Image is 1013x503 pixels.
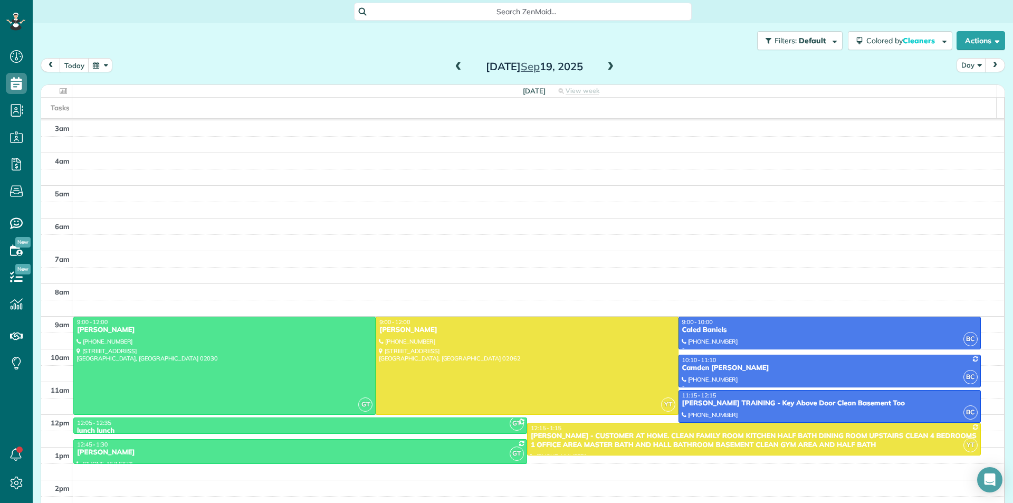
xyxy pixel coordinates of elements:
[77,318,108,326] span: 9:00 - 12:00
[77,326,372,335] div: [PERSON_NAME]
[55,124,70,132] span: 3am
[530,432,978,450] div: [PERSON_NAME] - CUSTOMER AT HOME. CLEAN FAMILY ROOM KITCHEN HALF BATH DINING ROOM UPSTAIRS CLEAN ...
[55,288,70,296] span: 8am
[55,451,70,460] span: 1pm
[903,36,936,45] span: Cleaners
[963,405,978,420] span: BC
[523,87,546,95] span: [DATE]
[963,370,978,384] span: BC
[682,399,978,408] div: [PERSON_NAME] TRAINING - Key Above Door Clean Basement Too
[51,353,70,362] span: 10am
[77,441,108,448] span: 12:45 - 1:30
[757,31,843,50] button: Filters: Default
[55,222,70,231] span: 6am
[531,424,561,432] span: 12:15 - 1:15
[963,438,978,452] span: YT
[77,426,524,435] div: lunch lunch
[51,419,70,427] span: 12pm
[682,326,978,335] div: Caled Baniels
[566,87,599,95] span: View week
[51,386,70,394] span: 11am
[41,58,61,72] button: prev
[661,397,675,412] span: YT
[985,58,1005,72] button: next
[752,31,843,50] a: Filters: Default
[521,60,540,73] span: Sep
[358,397,372,412] span: GT
[379,318,410,326] span: 9:00 - 12:00
[682,364,978,373] div: Camden [PERSON_NAME]
[682,356,716,364] span: 10:10 - 11:10
[55,320,70,329] span: 9am
[957,58,986,72] button: Day
[848,31,952,50] button: Colored byCleaners
[682,318,713,326] span: 9:00 - 10:00
[379,326,675,335] div: [PERSON_NAME]
[866,36,939,45] span: Colored by
[799,36,827,45] span: Default
[682,392,716,399] span: 11:15 - 12:15
[55,157,70,165] span: 4am
[60,58,89,72] button: today
[55,189,70,198] span: 5am
[510,416,524,431] span: GT
[55,255,70,263] span: 7am
[775,36,797,45] span: Filters:
[77,419,111,426] span: 12:05 - 12:35
[977,467,1002,492] div: Open Intercom Messenger
[55,484,70,492] span: 2pm
[77,448,524,457] div: [PERSON_NAME]
[957,31,1005,50] button: Actions
[51,103,70,112] span: Tasks
[469,61,600,72] h2: [DATE] 19, 2025
[15,264,31,274] span: New
[510,447,524,461] span: GT
[963,332,978,346] span: BC
[15,237,31,248] span: New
